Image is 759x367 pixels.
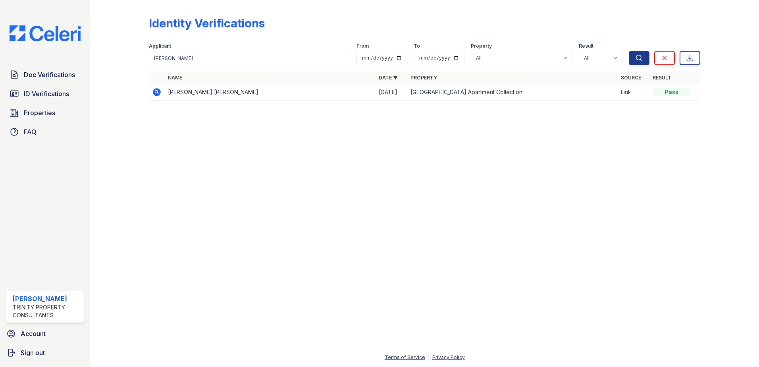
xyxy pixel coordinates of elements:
[24,108,55,118] span: Properties
[13,294,81,303] div: [PERSON_NAME]
[385,354,425,360] a: Terms of Service
[3,326,87,342] a: Account
[21,348,45,357] span: Sign out
[6,124,84,140] a: FAQ
[3,345,87,361] a: Sign out
[471,43,492,49] label: Property
[149,43,171,49] label: Applicant
[621,75,641,81] a: Source
[407,84,618,100] td: [GEOGRAPHIC_DATA] Apartment Collection
[432,354,465,360] a: Privacy Policy
[21,329,46,338] span: Account
[24,70,75,79] span: Doc Verifications
[165,84,376,100] td: [PERSON_NAME] [PERSON_NAME]
[6,67,84,83] a: Doc Verifications
[3,25,87,41] img: CE_Logo_Blue-a8612792a0a2168367f1c8372b55b34899dd931a85d93a1a3d3e32e68fde9ad4.png
[653,75,671,81] a: Result
[379,75,398,81] a: Date ▼
[410,75,437,81] a: Property
[168,75,182,81] a: Name
[653,88,691,96] div: Pass
[149,16,265,30] div: Identity Verifications
[428,354,430,360] div: |
[414,43,420,49] label: To
[24,127,37,137] span: FAQ
[376,84,407,100] td: [DATE]
[24,89,69,99] span: ID Verifications
[13,303,81,319] div: Trinity Property Consultants
[149,51,350,65] input: Search by name or phone number
[356,43,369,49] label: From
[6,105,84,121] a: Properties
[579,43,593,49] label: Result
[618,84,649,100] td: Link
[6,86,84,102] a: ID Verifications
